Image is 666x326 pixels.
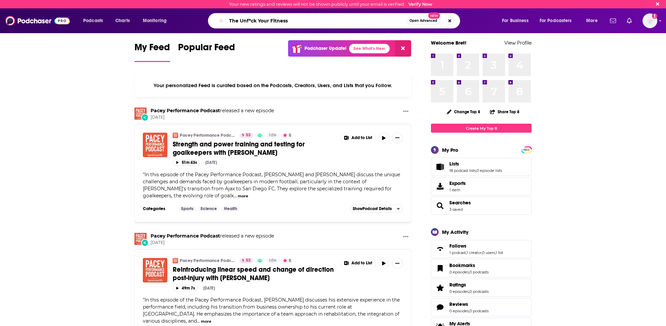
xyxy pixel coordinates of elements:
button: Show More Button [400,233,411,241]
span: More [586,16,598,25]
button: 51m 43s [173,159,200,166]
div: Search podcasts, credits, & more... [214,13,466,28]
button: open menu [497,15,537,26]
a: Searches [449,200,471,206]
a: 1 podcast [449,250,466,255]
a: Idle [266,133,279,138]
span: Idle [269,132,277,139]
img: Strength and power training and testing for goalkeepers with Yoeri Pegel [143,133,167,157]
a: 53 [239,133,253,138]
span: Exports [449,180,466,186]
button: Show More Button [341,258,376,269]
a: Verify Now [408,2,432,7]
a: 1 list [496,250,503,255]
a: Create My Top 8 [431,124,532,133]
span: , [495,250,496,255]
span: Reviews [449,301,468,307]
a: See What's New [349,44,390,53]
a: Pacey Performance Podcast [151,108,220,114]
img: Podchaser - Follow, Share and Rate Podcasts [5,14,70,27]
button: open menu [78,15,112,26]
div: My Activity [442,229,468,235]
button: ShowPodcast Details [350,205,403,213]
a: Welcome Bret! [431,40,466,46]
a: 53 [239,258,253,263]
img: Reintroducing linear speed and change of direction post-injury with Loren Landow [143,258,167,282]
span: New [428,12,440,19]
p: Podchaser Update! [304,46,346,51]
a: Pacey Performance Podcast [180,258,235,263]
span: Searches [431,197,532,215]
a: Lists [433,162,447,172]
a: Bookmarks [449,262,489,268]
a: My Feed [134,42,170,62]
span: Monitoring [143,16,167,25]
button: 5 [281,258,293,263]
a: Charts [111,15,134,26]
span: Reviews [431,298,532,316]
span: 53 [246,132,251,139]
span: For Business [502,16,529,25]
span: Popular Feed [178,42,235,57]
img: Pacey Performance Podcast [134,108,147,120]
a: Science [198,206,220,211]
div: Your personalized Feed is curated based on the Podcasts, Creators, Users, and Lists that you Follow. [134,74,411,97]
h3: released a new episode [151,233,274,239]
span: Strength and power training and testing for goalkeepers with [PERSON_NAME] [173,140,305,157]
span: Show Podcast Details [353,206,392,211]
a: 0 users [482,250,495,255]
button: Show More Button [341,133,376,143]
span: Ratings [431,279,532,297]
span: Add to List [351,135,372,140]
button: open menu [581,15,606,26]
button: open menu [535,15,581,26]
span: , [482,250,482,255]
button: Change Top 8 [443,108,484,116]
button: Show More Button [392,258,403,269]
button: Share Top 8 [490,105,520,118]
a: Lists [449,161,502,167]
button: more [238,193,248,199]
a: Pacey Performance Podcast [151,233,220,239]
a: 3 saved [449,207,463,212]
h3: Categories [143,206,173,211]
span: Bookmarks [449,262,475,268]
input: Search podcasts, credits, & more... [226,15,406,26]
span: Ratings [449,282,466,288]
button: Show profile menu [643,13,657,28]
a: Bookmarks [433,264,447,273]
span: Idle [269,257,277,264]
span: Open Advanced [409,19,437,22]
a: Show notifications dropdown [624,15,634,26]
button: Show More Button [392,133,403,143]
a: 0 episodes [449,309,469,313]
span: Logged in as BretAita [643,13,657,28]
a: Pacey Performance Podcast [180,133,235,138]
a: Follows [433,244,447,254]
span: For Podcasters [540,16,572,25]
a: Idle [266,258,279,263]
img: User Profile [643,13,657,28]
a: Ratings [449,282,489,288]
button: Open AdvancedNew [406,17,440,25]
h3: released a new episode [151,108,274,114]
span: [DATE] [151,115,274,120]
a: 18 podcast lists [449,168,476,173]
a: Reintroducing linear speed and change of direction post-injury with [PERSON_NAME] [173,265,336,282]
span: " [143,297,400,324]
a: Health [221,206,240,211]
a: PRO [522,147,531,152]
span: Charts [115,16,130,25]
a: 1 creator [466,250,482,255]
div: Your new ratings and reviews will not be shown publicly until your email is verified. [229,2,432,7]
span: In this episode of the Pacey Performance Podcast, [PERSON_NAME] discusses his extensive experienc... [143,297,400,324]
span: PRO [522,147,531,152]
span: Follows [431,240,532,258]
span: [DATE] [151,240,274,246]
svg: Email not verified [652,13,657,19]
a: Searches [433,201,447,210]
span: ... [234,193,237,199]
a: 0 podcasts [469,270,489,274]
